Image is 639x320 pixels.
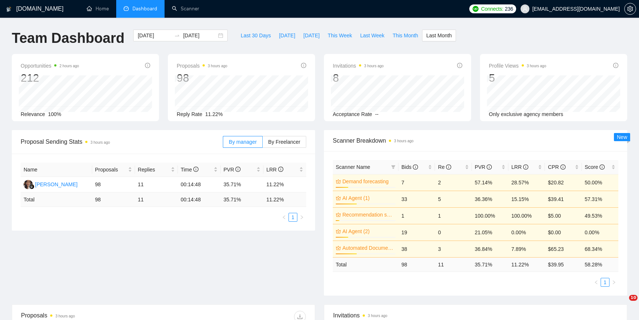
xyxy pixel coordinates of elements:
td: 98 [92,193,135,207]
li: 1 [601,278,609,287]
td: 11 [435,257,472,272]
li: Previous Page [280,213,289,222]
td: 11.22 % [263,193,306,207]
span: download [294,314,305,320]
span: info-circle [235,167,241,172]
th: Name [21,163,92,177]
span: LRR [511,164,528,170]
td: 11 [135,177,178,193]
td: 98 [92,177,135,193]
time: 3 hours ago [90,140,110,144]
button: [DATE] [299,30,324,41]
span: Score [585,164,605,170]
span: [DATE] [279,31,295,40]
span: Last Month [426,31,452,40]
td: 1 [398,207,435,224]
span: Last 30 Days [241,31,271,40]
button: right [297,213,306,222]
span: By manager [229,139,256,145]
div: 8 [333,71,384,85]
td: 7 [398,174,435,191]
td: 35.71% [221,177,263,193]
span: crown [336,212,341,217]
span: crown [336,195,341,201]
span: Proposal Sending Stats [21,137,223,146]
button: right [609,278,618,287]
td: 1 [435,207,472,224]
span: Invitations [333,61,384,70]
span: setting [625,6,636,12]
a: setting [624,6,636,12]
span: info-circle [457,63,462,68]
input: Start date [138,31,171,40]
span: crown [336,179,341,184]
span: info-circle [560,164,566,170]
span: user [522,6,528,11]
img: DS [24,180,33,189]
span: CPR [548,164,565,170]
button: left [592,278,601,287]
button: left [280,213,289,222]
td: 00:14:48 [178,177,221,193]
td: 36.36% [472,191,508,207]
img: upwork-logo.png [473,6,479,12]
button: Last Week [356,30,388,41]
span: left [282,215,286,219]
td: $5.00 [545,207,581,224]
a: 1 [601,278,609,286]
span: Reply Rate [177,111,202,117]
a: Demand forecasting [342,177,394,185]
time: 2 hours ago [59,64,79,68]
span: 10 [629,295,638,301]
td: 3 [435,241,472,257]
td: 11 [135,193,178,207]
td: 35.71 % [472,257,508,272]
span: left [594,280,598,285]
td: 57.14% [472,174,508,191]
div: 212 [21,71,79,85]
span: info-circle [145,63,150,68]
td: 100.00% [508,207,545,224]
th: Replies [135,163,178,177]
div: 98 [177,71,227,85]
span: info-circle [600,164,605,170]
td: $65.23 [545,241,581,257]
td: $0.00 [545,224,581,241]
span: to [174,33,180,38]
span: filter [391,165,396,169]
span: Dashboard [132,6,157,12]
td: 21.05% [472,224,508,241]
button: Last 30 Days [236,30,275,41]
time: 3 hours ago [208,64,227,68]
div: 5 [489,71,546,85]
span: Re [438,164,451,170]
span: 11.22% [205,111,222,117]
iframe: Intercom live chat [614,295,632,313]
span: Proposals [177,61,227,70]
td: 38 [398,241,435,257]
a: 1 [289,213,297,221]
td: 50.00% [582,174,618,191]
td: 15.15% [508,191,545,207]
span: Time [181,167,198,173]
span: Scanner Name [336,164,370,170]
span: right [300,215,304,219]
span: PVR [224,167,241,173]
span: LRR [266,167,283,173]
td: 5 [435,191,472,207]
a: AI Agent (2) [342,227,394,235]
span: swap-right [174,33,180,38]
span: New [617,134,627,140]
div: [PERSON_NAME] [35,180,77,188]
img: logo [6,3,11,15]
td: $20.82 [545,174,581,191]
li: Next Page [297,213,306,222]
li: Next Page [609,278,618,287]
span: PVR [475,164,492,170]
a: Automated Document Processing [342,244,394,252]
td: 0.00% [582,224,618,241]
td: 98 [398,257,435,272]
span: crown [336,245,341,251]
button: setting [624,3,636,15]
